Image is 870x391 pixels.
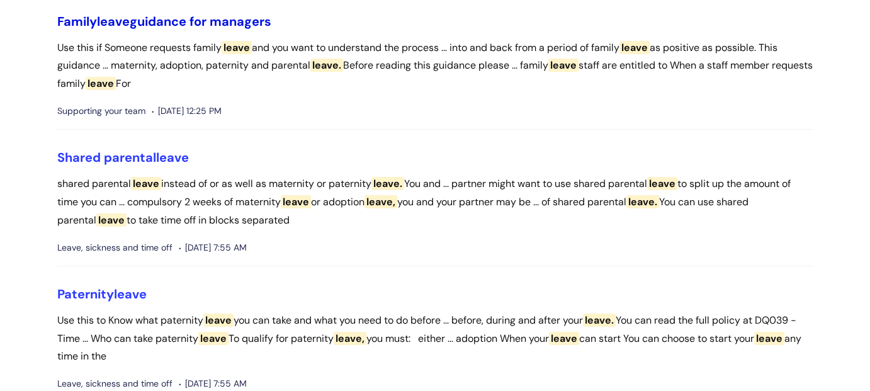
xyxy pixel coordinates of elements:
[57,39,813,93] p: Use this if Someone requests family and you want to understand the process ... into and back from...
[57,312,813,366] p: Use this to Know what paternity you can take and what you need to do before ... before, during an...
[203,314,234,327] span: leave
[222,41,252,54] span: leave
[549,332,579,345] span: leave
[334,332,366,345] span: leave,
[57,149,189,166] a: Shared parentalleave
[281,195,311,208] span: leave
[96,213,127,227] span: leave
[647,177,677,190] span: leave
[548,59,579,72] span: leave
[583,314,616,327] span: leave.
[156,149,189,166] span: leave
[57,240,172,256] span: Leave, sickness and time off
[198,332,229,345] span: leave
[131,177,161,190] span: leave
[57,13,271,30] a: Familyleaveguidance for managers
[86,77,116,90] span: leave
[754,332,784,345] span: leave
[57,103,145,119] span: Supporting your team
[114,286,147,302] span: leave
[364,195,397,208] span: leave,
[619,41,650,54] span: leave
[179,240,247,256] span: [DATE] 7:55 AM
[57,286,147,302] a: Paternityleave
[97,13,130,30] span: leave
[310,59,343,72] span: leave.
[57,175,813,229] p: shared parental instead of or as well as maternity or paternity You and ... partner might want to...
[626,195,659,208] span: leave.
[152,103,222,119] span: [DATE] 12:25 PM
[371,177,404,190] span: leave.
